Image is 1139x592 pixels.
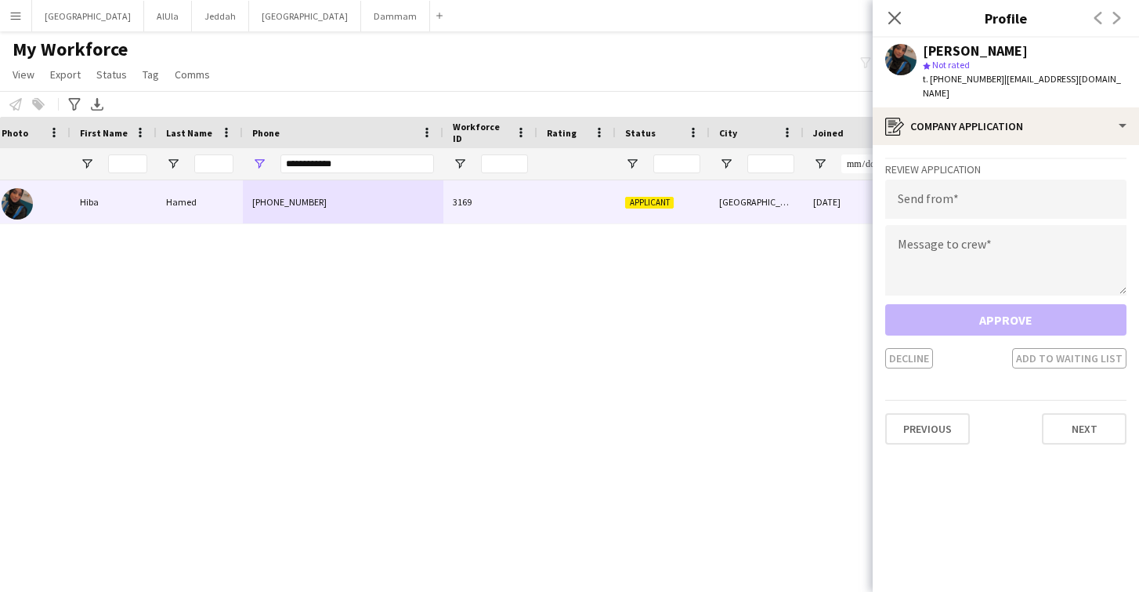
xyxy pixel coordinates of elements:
button: Next [1042,413,1126,445]
div: [DATE] [804,180,898,223]
span: Tag [143,67,159,82]
span: City [719,127,737,139]
input: Last Name Filter Input [194,154,233,173]
a: Export [44,64,87,85]
div: [PERSON_NAME] [923,44,1028,58]
span: Photo [2,127,28,139]
button: Open Filter Menu [813,157,827,171]
a: Tag [136,64,165,85]
span: Status [96,67,127,82]
span: Not rated [932,59,970,71]
app-action-btn: Advanced filters [65,95,84,114]
div: Hamed [157,180,243,223]
button: Previous [885,413,970,445]
button: [GEOGRAPHIC_DATA] [32,1,144,31]
span: Phone [252,127,280,139]
button: Open Filter Menu [453,157,467,171]
a: Comms [168,64,216,85]
span: View [13,67,34,82]
button: [GEOGRAPHIC_DATA] [249,1,361,31]
button: Open Filter Menu [166,157,180,171]
span: Applicant [625,197,674,209]
span: Export [50,67,81,82]
div: [GEOGRAPHIC_DATA] [710,180,804,223]
span: My Workforce [13,38,128,61]
div: [PHONE_NUMBER] [243,180,443,223]
button: Open Filter Menu [625,157,639,171]
input: City Filter Input [747,154,794,173]
button: Jeddah [192,1,249,31]
span: Status [625,127,656,139]
input: Status Filter Input [653,154,700,173]
span: Last Name [166,127,212,139]
div: Hiba [71,180,157,223]
button: AlUla [144,1,192,31]
div: Company application [873,107,1139,145]
input: Workforce ID Filter Input [481,154,528,173]
h3: Review Application [885,162,1126,176]
input: Joined Filter Input [841,154,888,173]
span: | [EMAIL_ADDRESS][DOMAIN_NAME] [923,73,1121,99]
span: Workforce ID [453,121,509,144]
button: Open Filter Menu [80,157,94,171]
button: Open Filter Menu [719,157,733,171]
span: First Name [80,127,128,139]
div: 3169 [443,180,537,223]
input: Phone Filter Input [280,154,434,173]
span: t. [PHONE_NUMBER] [923,73,1004,85]
app-action-btn: Export XLSX [88,95,107,114]
h3: Profile [873,8,1139,28]
a: Status [90,64,133,85]
a: View [6,64,41,85]
span: Joined [813,127,844,139]
input: First Name Filter Input [108,154,147,173]
span: Rating [547,127,577,139]
img: Hiba Hamed [2,188,33,220]
button: Open Filter Menu [252,157,266,171]
span: Comms [175,67,210,82]
button: Dammam [361,1,430,31]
